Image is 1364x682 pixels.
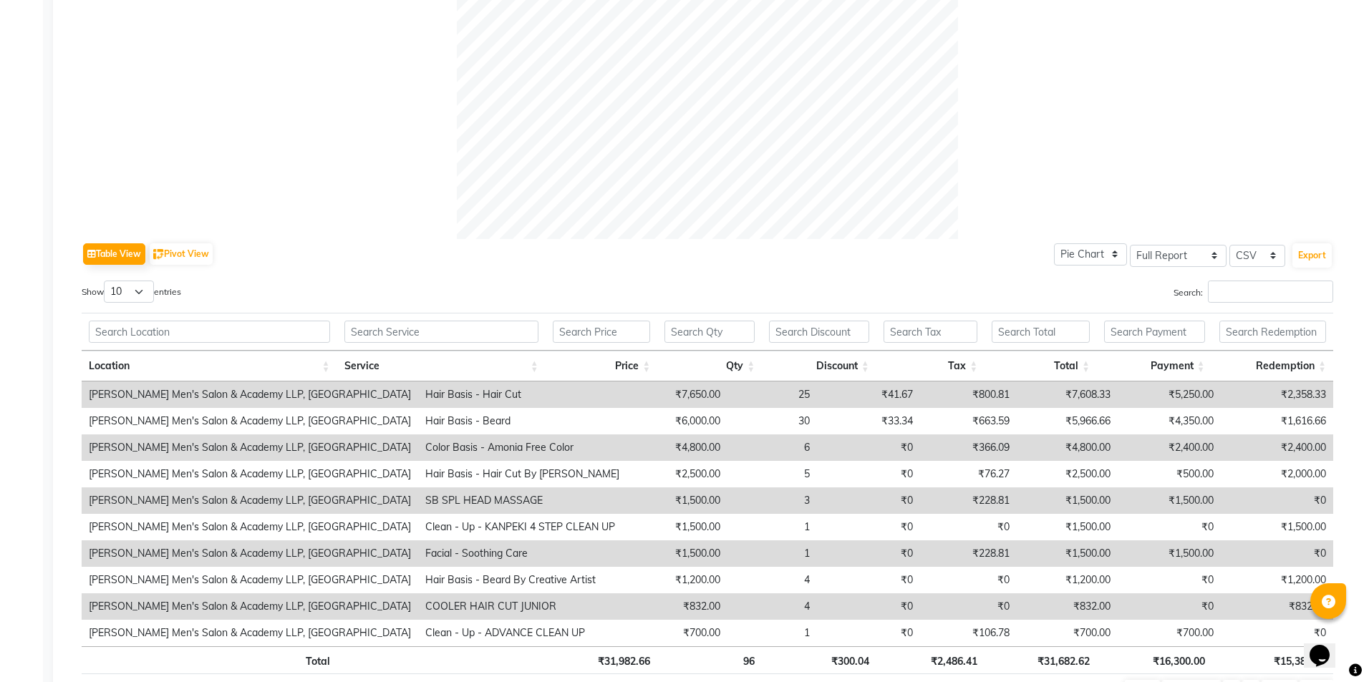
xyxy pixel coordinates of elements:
td: ₹2,400.00 [1221,434,1333,461]
td: [PERSON_NAME] Men's Salon & Academy LLP, [GEOGRAPHIC_DATA] [82,540,418,567]
th: ₹31,682.62 [985,646,1097,674]
td: ₹1,500.00 [1017,487,1118,514]
th: Payment: activate to sort column ascending [1097,351,1212,381]
td: ₹1,200.00 [627,567,727,593]
td: SB SPL HEAD MASSAGE [418,487,627,514]
th: ₹2,486.41 [876,646,985,674]
td: [PERSON_NAME] Men's Salon & Academy LLP, [GEOGRAPHIC_DATA] [82,408,418,434]
th: Redemption: activate to sort column ascending [1212,351,1333,381]
th: Location: activate to sort column ascending [82,351,337,381]
td: [PERSON_NAME] Men's Salon & Academy LLP, [GEOGRAPHIC_DATA] [82,593,418,620]
th: ₹15,382.62 [1212,646,1333,674]
td: [PERSON_NAME] Men's Salon & Academy LLP, [GEOGRAPHIC_DATA] [82,434,418,461]
td: ₹4,350.00 [1118,408,1222,434]
td: ₹5,966.66 [1017,408,1118,434]
td: ₹5,250.00 [1118,381,1222,408]
input: Search Tax [884,321,977,343]
td: 1 [727,514,817,540]
input: Search Payment [1104,321,1205,343]
td: ₹2,358.33 [1221,381,1333,408]
select: Showentries [104,281,154,303]
input: Search Total [992,321,1090,343]
td: Hair Basis - Beard By Creative Artist [418,567,627,593]
td: ₹0 [920,593,1017,620]
td: Hair Basis - Beard [418,408,627,434]
td: ₹0 [817,540,920,567]
td: ₹7,608.33 [1017,381,1118,408]
th: ₹31,982.66 [546,646,658,674]
td: [PERSON_NAME] Men's Salon & Academy LLP, [GEOGRAPHIC_DATA] [82,381,418,408]
td: ₹7,650.00 [627,381,727,408]
iframe: chat widget [1304,625,1350,668]
td: ₹4,800.00 [1017,434,1118,461]
img: pivot.png [153,249,164,260]
input: Search: [1208,281,1333,303]
td: ₹1,200.00 [1017,567,1118,593]
td: 4 [727,593,817,620]
td: ₹0 [817,514,920,540]
label: Show entries [82,281,181,303]
td: ₹1,500.00 [1017,514,1118,540]
td: ₹832.00 [627,593,727,620]
td: ₹0 [1118,514,1222,540]
td: ₹0 [817,593,920,620]
td: ₹41.67 [817,381,920,408]
td: Facial - Soothing Care [418,540,627,567]
td: ₹0 [1221,540,1333,567]
button: Export [1292,243,1332,268]
td: ₹700.00 [627,620,727,646]
td: ₹2,500.00 [627,461,727,487]
td: ₹0 [1221,620,1333,646]
th: Total [82,646,337,674]
td: ₹0 [817,487,920,514]
td: ₹2,400.00 [1118,434,1222,461]
td: ₹366.09 [920,434,1017,461]
input: Search Qty [664,321,755,343]
input: Search Redemption [1219,321,1326,343]
td: ₹228.81 [920,540,1017,567]
th: Price: activate to sort column ascending [546,351,658,381]
td: ₹1,500.00 [627,514,727,540]
th: ₹300.04 [762,646,876,674]
td: ₹663.59 [920,408,1017,434]
input: Search Price [553,321,651,343]
td: ₹2,000.00 [1221,461,1333,487]
td: ₹0 [1118,567,1222,593]
th: Total: activate to sort column ascending [985,351,1097,381]
td: ₹6,000.00 [627,408,727,434]
td: ₹1,500.00 [1017,540,1118,567]
td: ₹0 [1118,593,1222,620]
td: Clean - Up - KANPEKI 4 STEP CLEAN UP [418,514,627,540]
td: ₹1,616.66 [1221,408,1333,434]
th: 96 [657,646,762,674]
td: ₹1,500.00 [1221,514,1333,540]
td: ₹500.00 [1118,461,1222,487]
button: Pivot View [150,243,213,265]
td: ₹0 [817,434,920,461]
td: ₹2,500.00 [1017,461,1118,487]
td: ₹1,500.00 [627,540,727,567]
td: ₹832.00 [1017,593,1118,620]
th: Tax: activate to sort column ascending [876,351,985,381]
td: ₹832.00 [1221,593,1333,620]
td: ₹0 [920,567,1017,593]
td: Color Basis - Amonia Free Color [418,434,627,461]
td: ₹4,800.00 [627,434,727,461]
td: [PERSON_NAME] Men's Salon & Academy LLP, [GEOGRAPHIC_DATA] [82,487,418,514]
input: Search Discount [769,321,869,343]
td: ₹0 [920,514,1017,540]
td: ₹1,200.00 [1221,567,1333,593]
td: 6 [727,434,817,461]
th: ₹16,300.00 [1097,646,1212,674]
th: Discount: activate to sort column ascending [762,351,876,381]
td: 3 [727,487,817,514]
input: Search Location [89,321,330,343]
td: ₹0 [1221,487,1333,514]
td: ₹0 [817,620,920,646]
td: 1 [727,540,817,567]
td: ₹1,500.00 [1118,487,1222,514]
label: Search: [1174,281,1333,303]
td: [PERSON_NAME] Men's Salon & Academy LLP, [GEOGRAPHIC_DATA] [82,461,418,487]
td: ₹700.00 [1017,620,1118,646]
td: [PERSON_NAME] Men's Salon & Academy LLP, [GEOGRAPHIC_DATA] [82,567,418,593]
